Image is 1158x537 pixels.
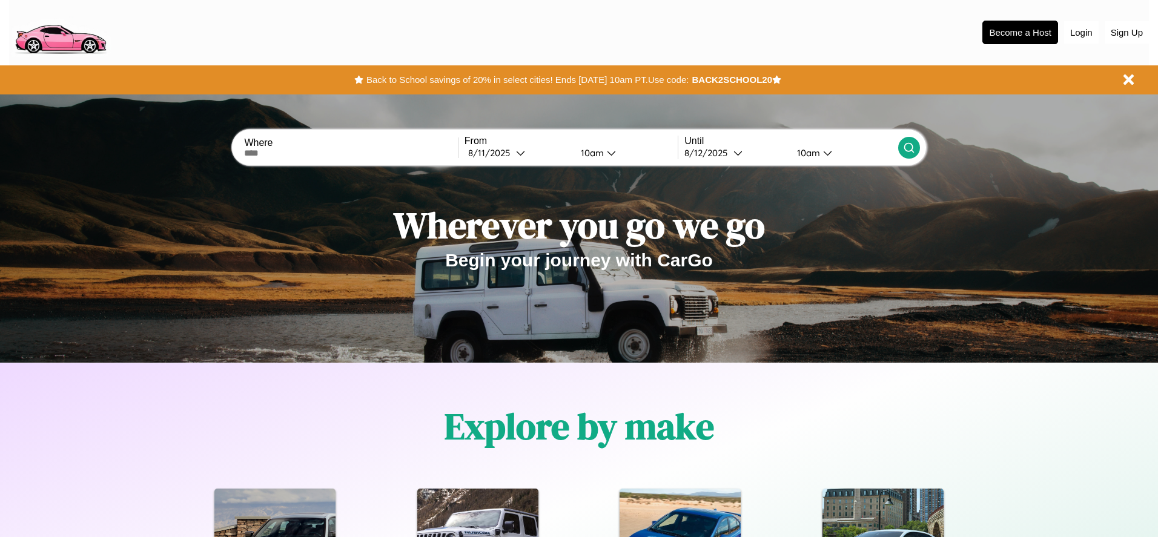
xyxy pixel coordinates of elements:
button: 10am [787,147,898,159]
button: 8/11/2025 [465,147,571,159]
label: Until [684,136,898,147]
label: From [465,136,678,147]
div: 10am [575,147,607,159]
button: Login [1064,21,1099,44]
button: 10am [571,147,678,159]
div: 8 / 11 / 2025 [468,147,516,159]
button: Become a Host [982,21,1058,44]
button: Back to School savings of 20% in select cities! Ends [DATE] 10am PT.Use code: [363,71,692,88]
b: BACK2SCHOOL20 [692,74,772,85]
label: Where [244,137,457,148]
div: 10am [791,147,823,159]
h1: Explore by make [445,401,714,451]
img: logo [9,6,111,57]
div: 8 / 12 / 2025 [684,147,733,159]
button: Sign Up [1105,21,1149,44]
